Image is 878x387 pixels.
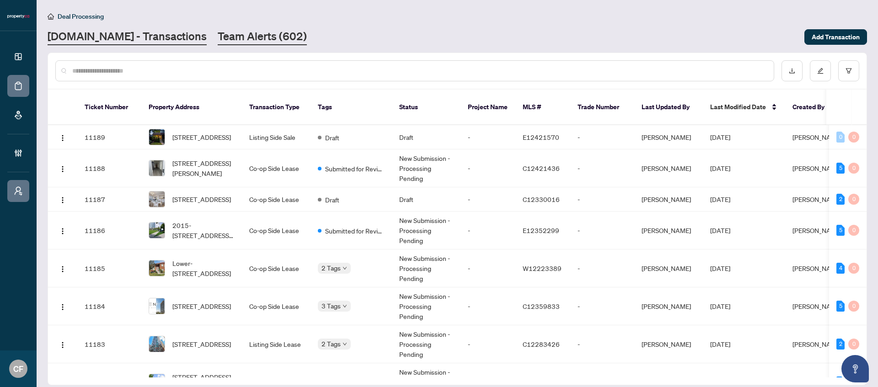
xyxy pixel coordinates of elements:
div: 0 [848,132,859,143]
th: Created By [785,90,840,125]
span: Draft [325,195,339,205]
div: 5 [836,163,845,174]
div: 0 [836,132,845,143]
div: 0 [848,163,859,174]
span: [PERSON_NAME] [792,264,842,272]
span: edit [817,68,824,74]
td: - [460,249,515,287]
span: Last Modified Date [710,102,766,112]
span: [DATE] [710,164,730,172]
span: C12283426 [523,340,560,348]
td: [PERSON_NAME] [634,187,703,212]
span: down [343,304,347,308]
span: C12421436 [523,164,560,172]
span: CF [13,362,23,375]
button: filter [838,60,859,81]
button: Logo [55,223,70,238]
span: user-switch [14,186,23,196]
span: 3 Tags [321,301,341,311]
span: [PERSON_NAME] [792,302,842,310]
div: 0 [848,339,859,350]
img: Logo [59,265,66,273]
td: - [460,287,515,325]
td: 11183 [77,325,141,363]
td: 11186 [77,212,141,249]
span: Add Transaction [812,30,860,44]
td: Draft [392,187,460,212]
img: thumbnail-img [149,191,165,207]
img: Logo [59,196,66,204]
div: 2 [836,194,845,205]
span: [DATE] [710,264,730,272]
div: 0 [848,194,859,205]
span: [PERSON_NAME] [792,133,842,141]
span: [DATE] [710,133,730,141]
td: New Submission - Processing Pending [392,249,460,287]
td: - [460,125,515,149]
td: - [460,187,515,212]
img: thumbnail-img [149,336,165,352]
button: Logo [55,261,70,276]
td: Co-op Side Lease [242,149,311,187]
td: Co-op Side Lease [242,287,311,325]
th: Trade Number [570,90,634,125]
td: - [570,212,634,249]
img: thumbnail-img [149,160,165,176]
img: Logo [59,341,66,349]
td: 11184 [77,287,141,325]
th: MLS # [515,90,570,125]
div: 5 [836,301,845,312]
span: [STREET_ADDRESS] [172,339,231,349]
span: [DATE] [710,226,730,234]
th: Property Address [141,90,242,125]
a: [DOMAIN_NAME] - Transactions [48,29,207,45]
img: Logo [59,228,66,235]
td: [PERSON_NAME] [634,325,703,363]
td: - [460,325,515,363]
span: C12359833 [523,302,560,310]
span: E12421570 [523,133,559,141]
span: Submitted for Review [325,226,385,236]
td: [PERSON_NAME] [634,249,703,287]
span: [PERSON_NAME] [792,195,842,203]
span: down [343,266,347,270]
span: [PERSON_NAME] [792,226,842,234]
span: down [343,342,347,346]
img: Logo [59,165,66,173]
td: - [570,249,634,287]
td: - [570,125,634,149]
img: logo [7,14,29,19]
td: Listing Side Lease [242,325,311,363]
div: 2 [836,339,845,350]
span: [STREET_ADDRESS] [172,301,231,311]
td: Listing Side Sale [242,125,311,149]
td: - [460,149,515,187]
span: W12223389 [523,264,562,272]
th: Transaction Type [242,90,311,125]
td: - [460,212,515,249]
span: [DATE] [710,340,730,348]
td: New Submission - Processing Pending [392,325,460,363]
td: Co-op Side Lease [242,249,311,287]
td: [PERSON_NAME] [634,125,703,149]
button: Logo [55,299,70,313]
button: Logo [55,130,70,144]
span: [PERSON_NAME] [792,340,842,348]
span: 2 Tags [321,339,341,349]
td: New Submission - Processing Pending [392,287,460,325]
th: Last Updated By [634,90,703,125]
td: [PERSON_NAME] [634,212,703,249]
td: New Submission - Processing Pending [392,212,460,249]
td: 11188 [77,149,141,187]
th: Tags [311,90,392,125]
td: 11185 [77,249,141,287]
td: [PERSON_NAME] [634,149,703,187]
span: [DATE] [710,302,730,310]
td: Draft [392,125,460,149]
td: 11187 [77,187,141,212]
span: Draft [325,133,339,143]
div: 0 [848,263,859,274]
img: thumbnail-img [149,223,165,238]
td: - [570,287,634,325]
td: [PERSON_NAME] [634,287,703,325]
